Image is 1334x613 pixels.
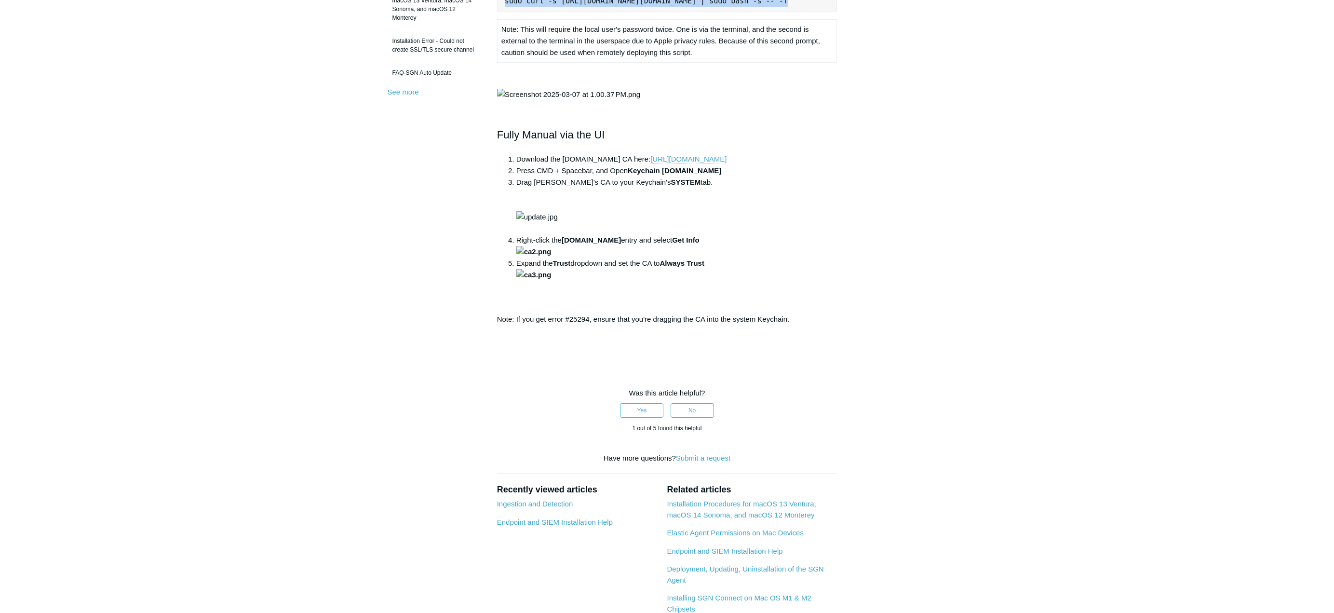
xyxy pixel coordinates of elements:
strong: SYSTEM [671,178,701,186]
a: Deployment, Updating, Uninstallation of the SGN Agent [667,565,823,584]
a: Installation Error - Could not create SSL/TLS secure channel [388,32,483,59]
li: Expand the dropdown and set the CA to [516,258,837,304]
a: [URL][DOMAIN_NAME] [650,155,727,163]
a: Installing SGN Connect on Mac OS M1 & M2 Chipsets [667,594,811,613]
a: Submit a request [676,454,730,462]
img: update.jpg [516,211,558,223]
strong: Keychain [DOMAIN_NAME] [628,166,721,175]
strong: [DOMAIN_NAME] [562,236,621,244]
a: FAQ-SGN Auto Update [388,64,483,82]
span: Was this article helpful? [629,389,705,397]
img: ca3.png [516,269,552,281]
a: Installation Procedures for macOS 13 Ventura, macOS 14 Sonoma, and macOS 12 Monterey [667,500,816,519]
h2: Recently viewed articles [497,483,658,496]
li: Download the [DOMAIN_NAME] CA here: [516,153,837,165]
a: Endpoint and SIEM Installation Help [497,518,613,526]
img: Screenshot 2025-03-07 at 1.00.37 PM.png [497,89,640,100]
strong: Trust [553,259,571,267]
p: Note: If you get error #25294, ensure that you're dragging the CA into the system Keychain. [497,313,837,325]
div: Have more questions? [497,453,837,464]
a: Ingestion and Detection [497,500,573,508]
strong: Get Info [516,236,700,256]
a: See more [388,88,419,96]
span: 1 out of 5 found this helpful [632,425,701,432]
li: Drag [PERSON_NAME]'s CA to your Keychain's tab. [516,177,837,234]
li: Press CMD + Spacebar, and Open [516,165,837,177]
img: ca2.png [516,246,552,258]
a: Elastic Agent Permissions on Mac Devices [667,529,803,537]
button: This article was helpful [620,403,663,418]
strong: Always Trust [516,259,704,279]
button: This article was not helpful [671,403,714,418]
h2: Related articles [667,483,837,496]
li: Right-click the entry and select [516,234,837,258]
td: Note: This will require the local user's password twice. One is via the terminal, and the second ... [497,20,837,63]
h2: Fully Manual via the UI [497,126,837,143]
a: Endpoint and SIEM Installation Help [667,547,782,555]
